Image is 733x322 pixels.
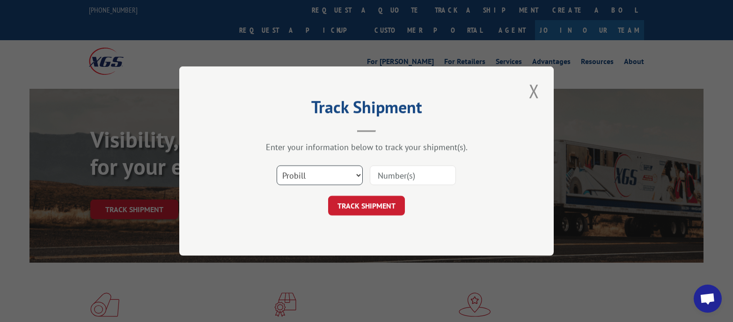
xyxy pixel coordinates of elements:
[328,196,405,215] button: TRACK SHIPMENT
[526,78,542,104] button: Close modal
[226,142,507,152] div: Enter your information below to track your shipment(s).
[694,285,722,313] a: Open chat
[226,100,507,118] h2: Track Shipment
[370,165,456,185] input: Number(s)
